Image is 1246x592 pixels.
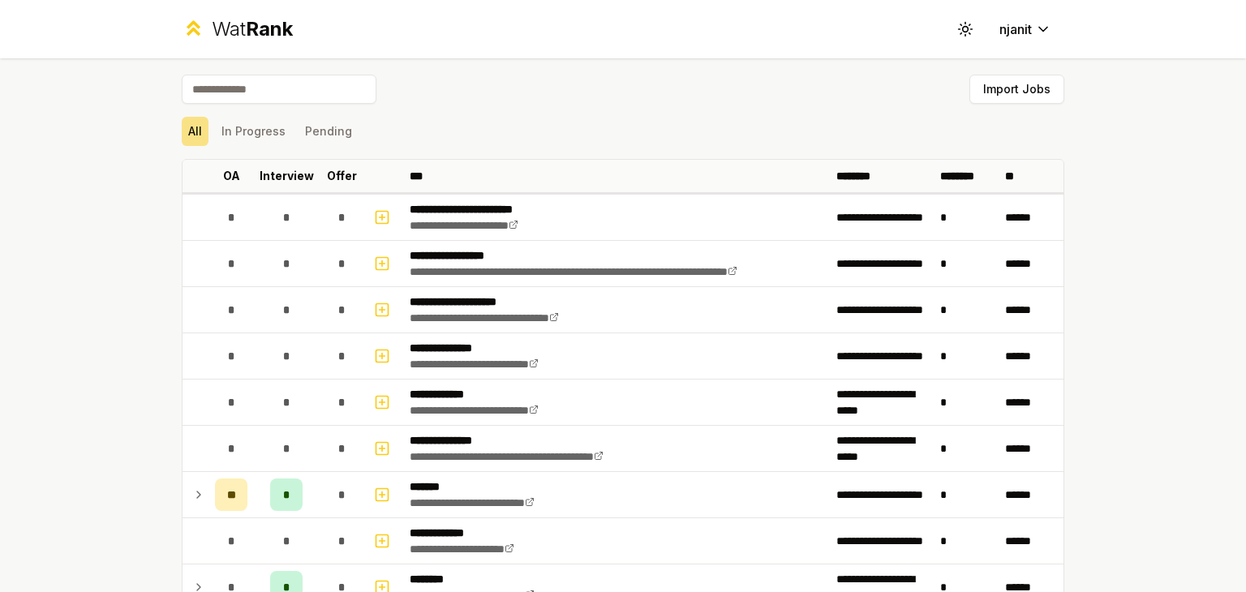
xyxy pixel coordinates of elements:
[223,168,240,184] p: OA
[969,75,1064,104] button: Import Jobs
[986,15,1064,44] button: njanit
[260,168,314,184] p: Interview
[299,117,359,146] button: Pending
[212,16,293,42] div: Wat
[246,17,293,41] span: Rank
[999,19,1032,39] span: njanit
[215,117,292,146] button: In Progress
[182,117,208,146] button: All
[182,16,293,42] a: WatRank
[327,168,357,184] p: Offer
